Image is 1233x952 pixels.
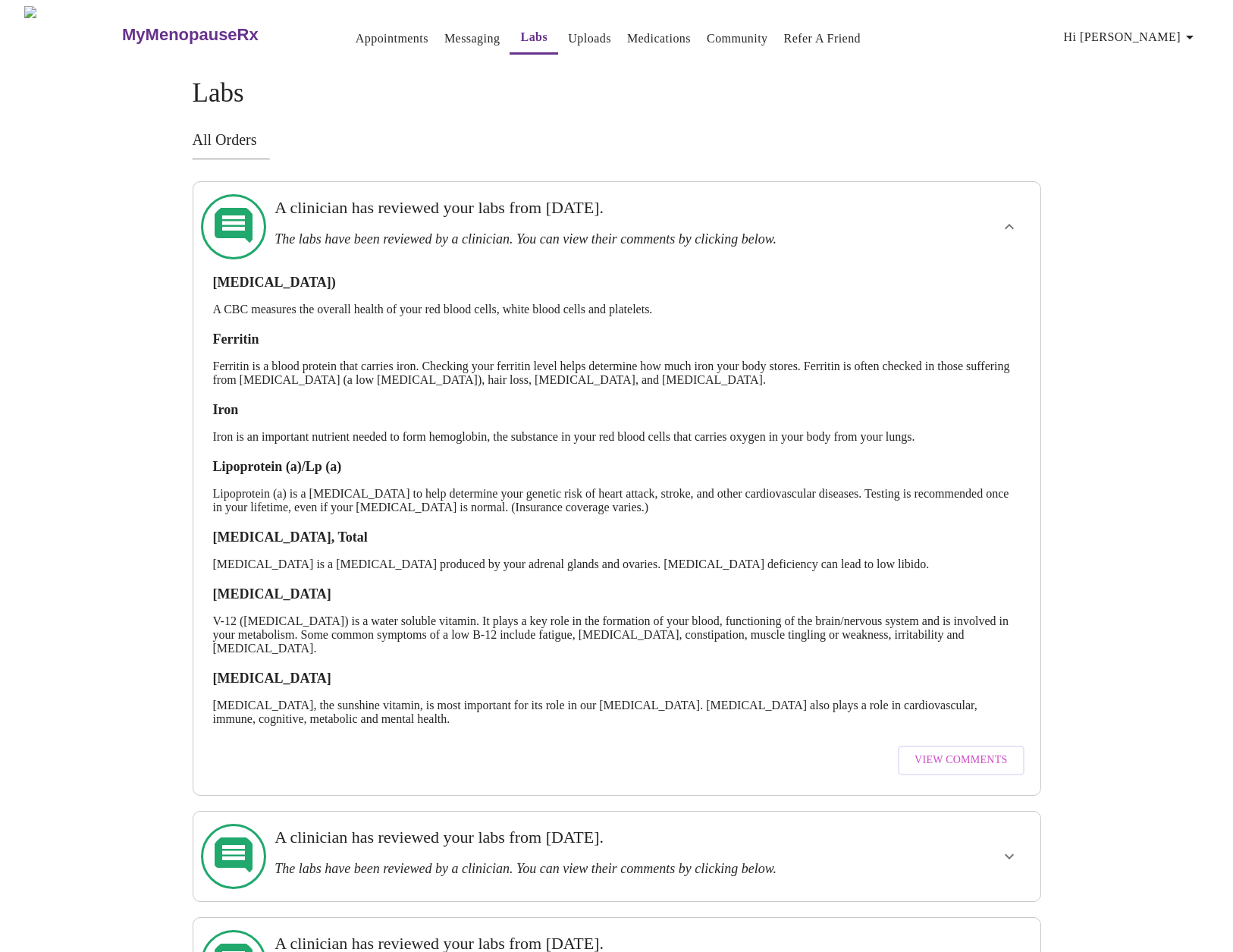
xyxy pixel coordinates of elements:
p: Ferritin is a blood protein that carries iron. Checking your ferritin level helps determine how m... [213,360,1021,387]
a: Uploads [568,28,611,49]
h3: MyMenopauseRx [122,25,259,45]
p: [MEDICAL_DATA] is a [MEDICAL_DATA] produced by your adrenal glands and ovaries. [MEDICAL_DATA] de... [213,558,1021,571]
button: show more [991,209,1027,245]
p: [MEDICAL_DATA], the sunshine vitamin, is most important for its role in our [MEDICAL_DATA]. [MEDI... [213,699,1021,726]
button: View Comments [898,746,1024,775]
h3: The labs have been reviewed by a clinician. You can view their comments by clicking below. [275,861,877,877]
h3: A clinician has reviewed your labs from [DATE]. [275,198,877,218]
a: View Comments [894,738,1027,783]
h3: [MEDICAL_DATA], Total [213,529,1021,545]
a: Medications [627,28,691,49]
button: Community [701,24,774,54]
h3: All Orders [193,131,1041,149]
span: View Comments [915,751,1007,770]
h3: [MEDICAL_DATA] [213,671,1021,687]
h3: [MEDICAL_DATA] [213,586,1021,602]
button: Appointments [350,24,435,54]
h4: Labs [193,78,1041,108]
p: A CBC measures the overall health of your red blood cells, white blood cells and platelets. [213,303,1021,316]
a: Appointments [356,28,428,49]
span: Hi [PERSON_NAME] [1064,27,1199,48]
button: show more [991,838,1027,875]
a: Messaging [444,28,500,49]
button: Refer a Friend [778,24,867,54]
p: V-12 ([MEDICAL_DATA]) is a water soluble vitamin. It plays a key role in the formation of your bl... [213,614,1021,655]
a: Refer a Friend [784,28,861,49]
img: MyMenopauseRx Logo [24,6,121,63]
h3: [MEDICAL_DATA]) [213,275,1021,291]
h3: The labs have been reviewed by a clinician. You can view their comments by clicking below. [275,231,877,247]
button: Uploads [562,24,617,54]
button: Hi [PERSON_NAME] [1058,22,1205,52]
h3: Iron [213,402,1021,418]
h3: Lipoprotein (a)/Lp (a) [213,459,1021,475]
p: Iron is an important nutrient needed to form hemoglobin, the substance in your red blood cells th... [213,430,1021,444]
button: Labs [510,22,558,55]
a: Community [707,28,768,49]
a: MyMenopauseRx [121,8,319,61]
button: Medications [621,24,697,54]
h3: Ferritin [213,331,1021,347]
h3: A clinician has reviewed your labs from [DATE]. [275,828,877,847]
a: Labs [521,27,548,48]
p: Lipoprotein (a) is a [MEDICAL_DATA] to help determine your genetic risk of heart attack, stroke, ... [213,487,1021,514]
button: Messaging [438,24,506,54]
